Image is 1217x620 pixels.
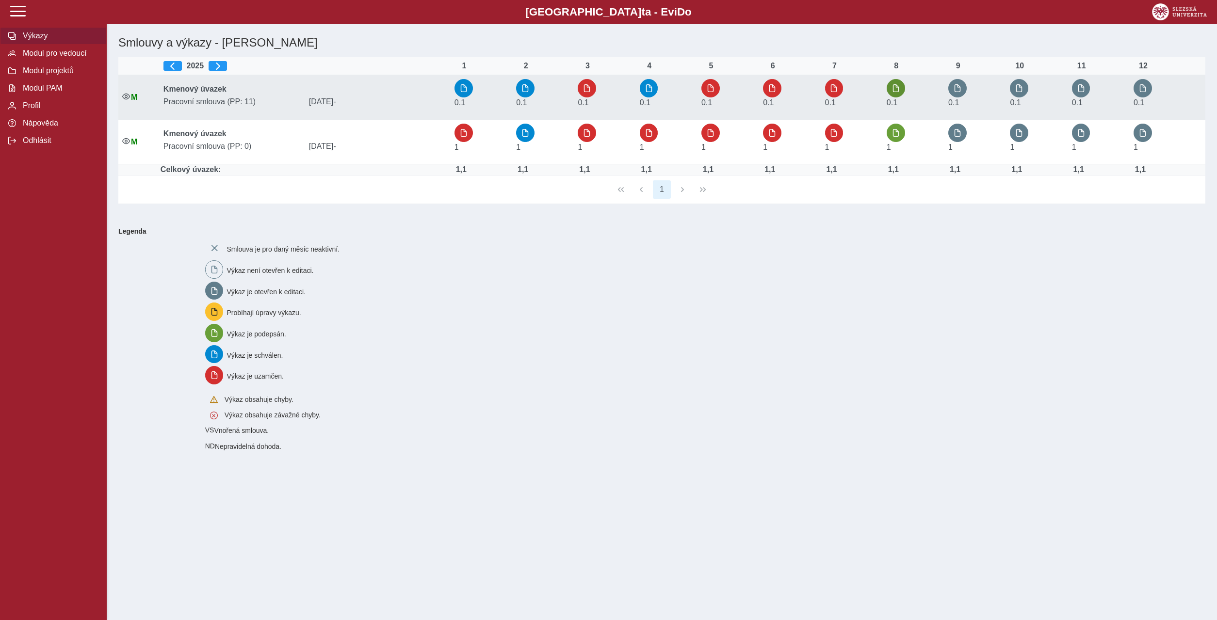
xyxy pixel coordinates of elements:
span: Odhlásit [20,136,98,145]
span: Úvazek : 8 h / den. 40 h / týden. [1010,143,1014,151]
span: Úvazek : 0,8 h / den. 4 h / týden. [825,98,836,107]
b: Kmenový úvazek [163,129,227,138]
span: Pracovní smlouva (PP: 0) [160,142,305,151]
span: Úvazek : 0,8 h / den. 4 h / týden. [1072,98,1083,107]
span: Úvazek : 8 h / den. 40 h / týden. [701,143,706,151]
div: Úvazek : 8,8 h / den. 44 h / týden. [760,165,779,174]
span: o [685,6,692,18]
span: Úvazek : 8 h / den. 40 h / týden. [640,143,644,151]
div: 7 [825,62,844,70]
div: 11 [1072,62,1091,70]
span: Úvazek : 0,8 h / den. 4 h / týden. [887,98,897,107]
div: Úvazek : 8,8 h / den. 44 h / týden. [822,165,842,174]
h1: Smlouvy a výkazy - [PERSON_NAME] [114,32,1027,53]
div: 10 [1010,62,1029,70]
span: Nepravidelná dohoda. [215,443,281,450]
div: 6 [763,62,782,70]
td: Celkový úvazek: [160,164,451,175]
span: Pracovní smlouva (PP: 11) [160,97,305,106]
span: Údaje souhlasí s údaji v Magionu [131,93,137,101]
div: 2 [516,62,535,70]
span: Úvazek : 8 h / den. 40 h / týden. [1134,143,1138,151]
span: Úvazek : 8 h / den. 40 h / týden. [948,143,953,151]
span: Modul pro vedoucí [20,49,98,58]
span: Výkaz je podepsán. [227,330,286,338]
span: Výkazy [20,32,98,40]
b: Legenda [114,223,1201,239]
span: Úvazek : 8 h / den. 40 h / týden. [516,143,520,151]
span: Úvazek : 0,8 h / den. 4 h / týden. [578,98,588,107]
span: Smlouva vnořená do kmene [205,426,214,434]
span: Modul PAM [20,84,98,93]
div: Úvazek : 8,8 h / den. 44 h / týden. [945,165,965,174]
span: Modul projektů [20,66,98,75]
span: Úvazek : 0,8 h / den. 4 h / týden. [1010,98,1021,107]
div: 4 [640,62,659,70]
span: [DATE] [305,97,451,106]
button: 1 [653,180,671,199]
span: Úvazek : 0,8 h / den. 4 h / týden. [1134,98,1144,107]
span: [DATE] [305,142,451,151]
span: t [641,6,645,18]
span: Smlouva vnořená do kmene [205,442,215,450]
span: - [333,97,336,106]
span: Profil [20,101,98,110]
b: [GEOGRAPHIC_DATA] a - Evi [29,6,1188,18]
div: Úvazek : 8,8 h / den. 44 h / týden. [637,165,656,174]
div: Úvazek : 8,8 h / den. 44 h / týden. [575,165,594,174]
span: Úvazek : 8 h / den. 40 h / týden. [763,143,767,151]
div: Úvazek : 8,8 h / den. 44 h / týden. [513,165,533,174]
span: Úvazek : 0,8 h / den. 4 h / týden. [640,98,650,107]
div: 9 [948,62,968,70]
span: Probíhají úpravy výkazu. [227,309,301,317]
b: Kmenový úvazek [163,85,227,93]
div: Úvazek : 8,8 h / den. 44 h / týden. [452,165,471,174]
span: Vnořená smlouva. [214,427,269,434]
div: 2025 [163,61,447,71]
span: Výkaz obsahuje chyby. [225,396,293,403]
span: - [333,142,336,150]
div: 1 [454,62,474,70]
span: D [677,6,685,18]
div: 12 [1134,62,1153,70]
span: Údaje souhlasí s údaji v Magionu [131,138,137,146]
span: Úvazek : 0,8 h / den. 4 h / týden. [701,98,712,107]
span: Výkaz obsahuje závažné chyby. [225,411,321,419]
span: Výkaz je schválen. [227,351,283,359]
div: Úvazek : 8,8 h / den. 44 h / týden. [1007,165,1026,174]
span: Úvazek : 0,8 h / den. 4 h / týden. [454,98,465,107]
span: Úvazek : 0,8 h / den. 4 h / týden. [763,98,774,107]
span: Úvazek : 8 h / den. 40 h / týden. [1072,143,1076,151]
div: 5 [701,62,721,70]
div: 3 [578,62,597,70]
span: Výkaz není otevřen k editaci. [227,267,313,274]
img: logo_web_su.png [1152,3,1207,20]
span: Úvazek : 8 h / den. 40 h / týden. [454,143,459,151]
span: Úvazek : 8 h / den. 40 h / týden. [578,143,582,151]
div: Úvazek : 8,8 h / den. 44 h / týden. [884,165,903,174]
i: Smlouva je aktivní [122,93,130,100]
div: 8 [887,62,906,70]
i: Smlouva je aktivní [122,137,130,145]
span: Úvazek : 0,8 h / den. 4 h / týden. [948,98,959,107]
span: Úvazek : 0,8 h / den. 4 h / týden. [516,98,527,107]
span: Výkaz je uzamčen. [227,372,284,380]
div: Úvazek : 8,8 h / den. 44 h / týden. [1069,165,1088,174]
span: Úvazek : 8 h / den. 40 h / týden. [825,143,829,151]
span: Úvazek : 8 h / den. 40 h / týden. [887,143,891,151]
div: Úvazek : 8,8 h / den. 44 h / týden. [698,165,718,174]
span: Smlouva je pro daný měsíc neaktivní. [227,245,340,253]
span: Výkaz je otevřen k editaci. [227,287,306,295]
span: Nápověda [20,119,98,127]
div: Úvazek : 8,8 h / den. 44 h / týden. [1131,165,1150,174]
